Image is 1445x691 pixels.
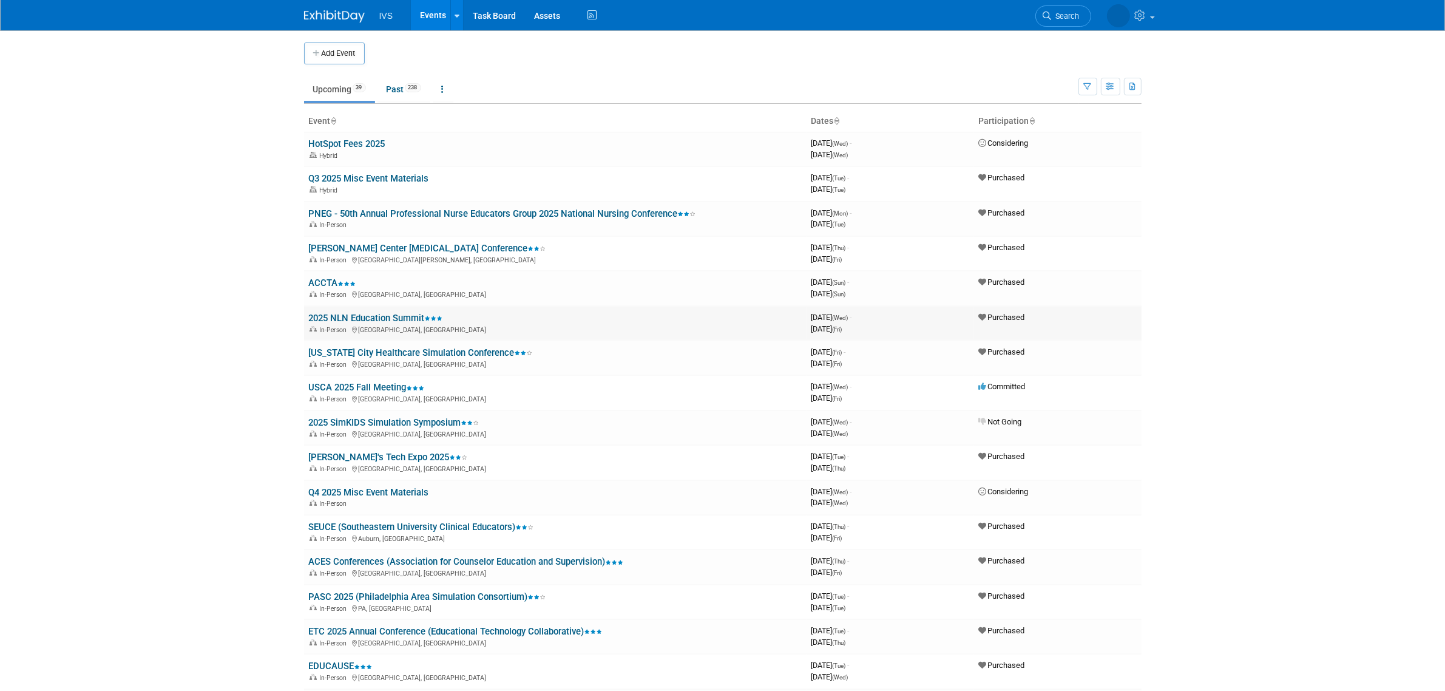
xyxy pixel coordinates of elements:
[310,256,317,262] img: In-Person Event
[833,349,842,356] span: (Fri)
[848,522,850,531] span: -
[304,43,365,64] button: Add Event
[320,256,351,264] span: In-Person
[320,326,351,334] span: In-Person
[811,243,850,252] span: [DATE]
[811,638,846,647] span: [DATE]
[979,173,1025,182] span: Purchased
[811,185,846,194] span: [DATE]
[833,454,846,460] span: (Tue)
[833,315,848,321] span: (Wed)
[979,661,1025,670] span: Purchased
[811,603,846,612] span: [DATE]
[309,138,385,149] a: HotSpot Fees 2025
[309,313,443,324] a: 2025 NLN Education Summit
[320,152,342,160] span: Hybrid
[979,522,1025,531] span: Purchased
[850,487,852,496] span: -
[309,208,696,219] a: PNEG - 50th Annual Professional Nurse Educators Group 2025 National Nursing Conference
[833,395,842,402] span: (Fri)
[833,570,842,576] span: (Fri)
[310,465,317,471] img: In-Person Event
[1052,12,1080,21] span: Search
[811,556,850,565] span: [DATE]
[833,140,848,147] span: (Wed)
[811,452,850,461] span: [DATE]
[309,289,802,299] div: [GEOGRAPHIC_DATA], [GEOGRAPHIC_DATA]
[807,111,974,132] th: Dates
[310,221,317,227] img: In-Person Event
[833,593,846,600] span: (Tue)
[310,605,317,611] img: In-Person Event
[320,535,351,543] span: In-Person
[309,382,425,393] a: USCA 2025 Fall Meeting
[833,523,846,530] span: (Thu)
[811,347,846,356] span: [DATE]
[811,487,852,496] span: [DATE]
[320,186,342,194] span: Hybrid
[405,83,421,92] span: 238
[811,498,848,507] span: [DATE]
[309,591,546,602] a: PASC 2025 (Philadelphia Area Simulation Consortium)
[1107,4,1130,27] img: Kyle Shelstad
[811,359,842,368] span: [DATE]
[848,277,850,287] span: -
[310,500,317,506] img: In-Person Event
[304,78,375,101] a: Upcoming39
[811,324,842,333] span: [DATE]
[979,382,1026,391] span: Committed
[850,138,852,148] span: -
[811,150,848,159] span: [DATE]
[811,591,850,601] span: [DATE]
[833,210,848,217] span: (Mon)
[811,429,848,438] span: [DATE]
[320,291,351,299] span: In-Person
[833,152,848,158] span: (Wed)
[309,359,802,369] div: [GEOGRAPHIC_DATA], [GEOGRAPHIC_DATA]
[310,361,317,367] img: In-Person Event
[309,522,534,533] a: SEUCE (Southeastern University Clinical Educators)
[309,638,802,647] div: [GEOGRAPHIC_DATA], [GEOGRAPHIC_DATA]
[309,393,802,403] div: [GEOGRAPHIC_DATA], [GEOGRAPHIC_DATA]
[850,417,852,426] span: -
[979,138,1029,148] span: Considering
[320,639,351,647] span: In-Person
[309,429,802,438] div: [GEOGRAPHIC_DATA], [GEOGRAPHIC_DATA]
[811,661,850,670] span: [DATE]
[833,605,846,611] span: (Tue)
[833,384,848,390] span: (Wed)
[304,111,807,132] th: Event
[309,463,802,473] div: [GEOGRAPHIC_DATA], [GEOGRAPHIC_DATA]
[309,661,373,672] a: EDUCAUSE
[850,208,852,217] span: -
[811,522,850,531] span: [DATE]
[309,243,546,254] a: [PERSON_NAME] Center [MEDICAL_DATA] Conference
[309,603,802,613] div: PA, [GEOGRAPHIC_DATA]
[309,533,802,543] div: Auburn, [GEOGRAPHIC_DATA]
[811,219,846,228] span: [DATE]
[811,173,850,182] span: [DATE]
[309,568,802,577] div: [GEOGRAPHIC_DATA], [GEOGRAPHIC_DATA]
[309,347,533,358] a: [US_STATE] City Healthcare Simulation Conference
[310,535,317,541] img: In-Person Event
[848,173,850,182] span: -
[811,254,842,264] span: [DATE]
[320,500,351,508] span: In-Person
[811,393,842,403] span: [DATE]
[811,417,852,426] span: [DATE]
[309,254,802,264] div: [GEOGRAPHIC_DATA][PERSON_NAME], [GEOGRAPHIC_DATA]
[833,639,846,646] span: (Thu)
[833,291,846,298] span: (Sun)
[331,116,337,126] a: Sort by Event Name
[320,361,351,369] span: In-Person
[979,626,1025,635] span: Purchased
[979,487,1029,496] span: Considering
[811,382,852,391] span: [DATE]
[310,152,317,158] img: Hybrid Event
[833,419,848,426] span: (Wed)
[320,674,351,682] span: In-Person
[850,382,852,391] span: -
[309,324,802,334] div: [GEOGRAPHIC_DATA], [GEOGRAPHIC_DATA]
[833,186,846,193] span: (Tue)
[320,570,351,577] span: In-Person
